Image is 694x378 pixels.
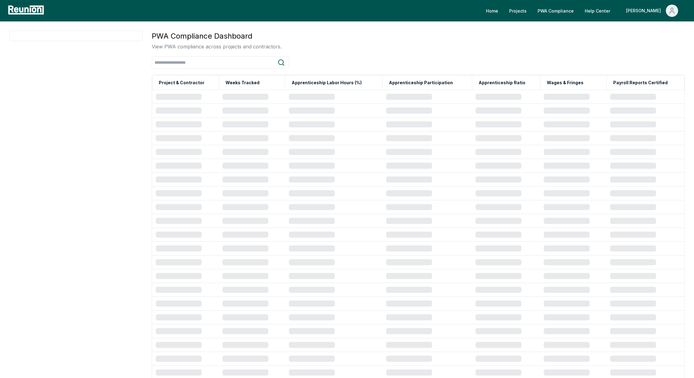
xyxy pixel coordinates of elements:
[481,5,503,17] a: Home
[388,77,454,89] button: Apprenticeship Participation
[158,77,206,89] button: Project & Contractor
[504,5,532,17] a: Projects
[290,77,363,89] button: Apprenticeship Labor Hours (%)
[546,77,585,89] button: Wages & Fringes
[533,5,579,17] a: PWA Compliance
[621,5,683,17] button: [PERSON_NAME]
[580,5,615,17] a: Help Center
[612,77,669,89] button: Payroll Reports Certified
[152,43,282,50] p: View PWA compliance across projects and contractors.
[477,77,527,89] button: Apprenticeship Ratio
[481,5,688,17] nav: Main
[152,31,282,42] h3: PWA Compliance Dashboard
[224,77,261,89] button: Weeks Tracked
[626,5,663,17] div: [PERSON_NAME]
